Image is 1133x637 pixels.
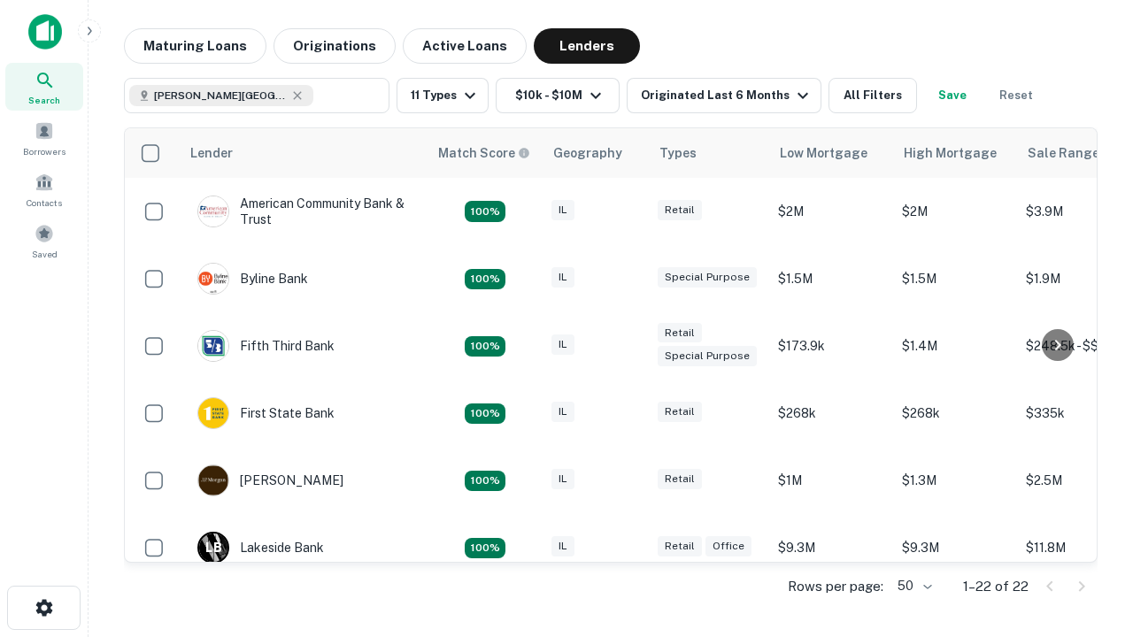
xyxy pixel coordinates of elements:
div: [PERSON_NAME] [197,464,343,496]
div: Matching Properties: 2, hasApolloMatch: undefined [465,269,505,290]
a: Search [5,63,83,111]
th: Lender [180,128,428,178]
button: Reset [988,78,1044,113]
span: [PERSON_NAME][GEOGRAPHIC_DATA], [GEOGRAPHIC_DATA] [154,88,287,104]
div: American Community Bank & Trust [197,196,410,227]
img: picture [198,331,228,361]
div: 50 [890,573,935,599]
td: $2M [893,178,1017,245]
div: Lakeside Bank [197,532,324,564]
th: Capitalize uses an advanced AI algorithm to match your search with the best lender. The match sco... [428,128,543,178]
th: High Mortgage [893,128,1017,178]
div: IL [551,402,574,422]
td: $1.3M [893,447,1017,514]
div: Retail [658,402,702,422]
div: Geography [553,142,622,164]
td: $1.5M [893,245,1017,312]
div: IL [551,267,574,288]
button: Active Loans [403,28,527,64]
td: $2M [769,178,893,245]
img: picture [198,398,228,428]
h6: Match Score [438,143,527,163]
td: $9.3M [893,514,1017,581]
div: Special Purpose [658,267,757,288]
span: Saved [32,247,58,261]
div: IL [551,200,574,220]
td: $268k [893,380,1017,447]
button: Maturing Loans [124,28,266,64]
div: Byline Bank [197,263,308,295]
img: picture [198,196,228,226]
div: Originated Last 6 Months [641,85,813,106]
iframe: Chat Widget [1044,439,1133,524]
th: Low Mortgage [769,128,893,178]
div: High Mortgage [904,142,997,164]
td: $173.9k [769,312,893,380]
div: Matching Properties: 2, hasApolloMatch: undefined [465,201,505,222]
div: IL [551,469,574,489]
a: Saved [5,217,83,265]
div: First State Bank [197,397,335,429]
div: Matching Properties: 2, hasApolloMatch: undefined [465,336,505,357]
div: Lender [190,142,233,164]
th: Types [649,128,769,178]
th: Geography [543,128,649,178]
a: Contacts [5,165,83,213]
td: $1M [769,447,893,514]
td: $268k [769,380,893,447]
div: Special Purpose [658,346,757,366]
button: All Filters [829,78,917,113]
div: Retail [658,323,702,343]
div: Retail [658,469,702,489]
div: Low Mortgage [780,142,867,164]
button: Save your search to get updates of matches that match your search criteria. [924,78,981,113]
span: Search [28,93,60,107]
div: Retail [658,200,702,220]
button: Originated Last 6 Months [627,78,821,113]
td: $9.3M [769,514,893,581]
img: picture [198,465,228,495]
td: $1.5M [769,245,893,312]
button: 11 Types [397,78,489,113]
span: Contacts [27,196,62,210]
div: IL [551,536,574,556]
div: Matching Properties: 2, hasApolloMatch: undefined [465,403,505,425]
button: Originations [274,28,396,64]
p: 1–22 of 22 [963,576,1029,597]
div: Matching Properties: 2, hasApolloMatch: undefined [465,471,505,492]
button: $10k - $10M [496,78,620,113]
div: Sale Range [1028,142,1099,164]
td: $1.4M [893,312,1017,380]
div: IL [551,334,574,355]
div: Types [659,142,697,164]
p: Rows per page: [788,576,883,597]
img: picture [198,264,228,294]
div: Capitalize uses an advanced AI algorithm to match your search with the best lender. The match sco... [438,143,530,163]
p: L B [205,539,221,557]
div: Office [705,536,751,556]
a: Borrowers [5,114,83,162]
span: Borrowers [23,144,66,158]
div: Fifth Third Bank [197,330,335,362]
img: capitalize-icon.png [28,14,62,50]
button: Lenders [534,28,640,64]
div: Matching Properties: 3, hasApolloMatch: undefined [465,538,505,559]
div: Retail [658,536,702,556]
